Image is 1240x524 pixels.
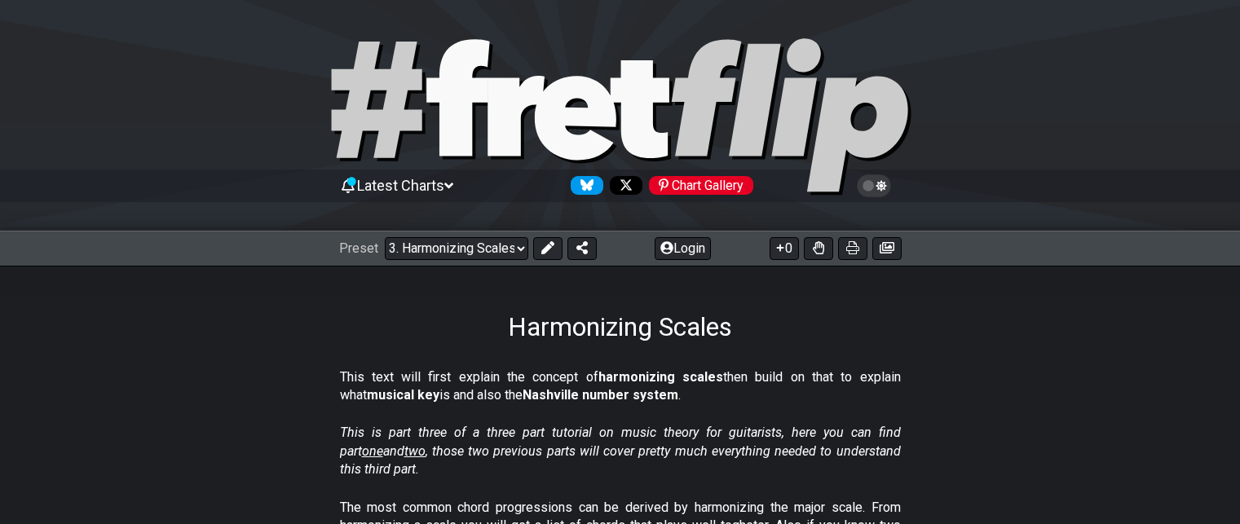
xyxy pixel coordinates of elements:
a: #fretflip at Pinterest [642,176,753,195]
p: This text will first explain the concept of then build on that to explain what is and also the . [340,368,901,405]
strong: harmonizing scales [598,369,723,385]
span: two [404,443,426,459]
button: Toggle Dexterity for all fretkits [804,237,833,260]
span: Preset [339,240,378,256]
button: Edit Preset [533,237,563,260]
em: This is part three of a three part tutorial on music theory for guitarists, here you can find par... [340,425,901,477]
h1: Harmonizing Scales [508,311,732,342]
select: Preset [385,237,528,260]
a: Follow #fretflip at Bluesky [564,176,603,195]
button: Share Preset [567,237,597,260]
span: Toggle light / dark theme [865,178,884,193]
strong: Nashville number system [523,387,678,403]
div: Chart Gallery [649,176,753,195]
a: Follow #fretflip at X [603,176,642,195]
span: one [362,443,383,459]
span: Latest Charts [357,177,444,194]
button: 0 [770,237,799,260]
button: Login [655,237,711,260]
strong: musical key [367,387,439,403]
button: Create image [872,237,902,260]
button: Print [838,237,867,260]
